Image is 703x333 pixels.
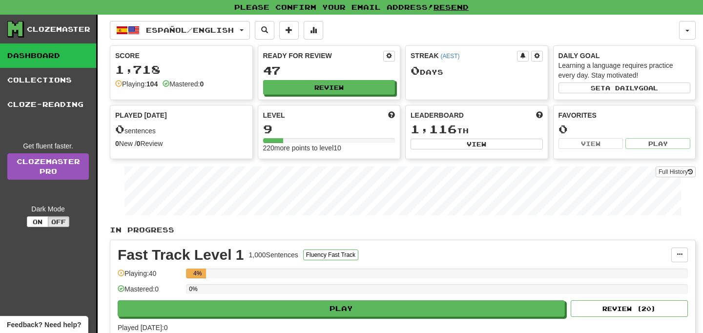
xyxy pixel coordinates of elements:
[263,123,395,135] div: 9
[411,123,543,136] div: th
[411,122,457,136] span: 1,116
[115,79,158,89] div: Playing:
[263,64,395,77] div: 47
[279,21,299,40] button: Add sentence to collection
[571,300,688,317] button: Review (20)
[118,300,565,317] button: Play
[263,80,395,95] button: Review
[115,122,124,136] span: 0
[249,250,298,260] div: 1,000 Sentences
[263,143,395,153] div: 220 more points to level 10
[255,21,274,40] button: Search sentences
[411,51,517,61] div: Streak
[656,166,696,177] button: Full History
[115,51,248,61] div: Score
[558,51,691,61] div: Daily Goal
[163,79,204,89] div: Mastered:
[189,269,206,278] div: 4%
[411,63,420,77] span: 0
[200,80,204,88] strong: 0
[303,250,358,260] button: Fluency Fast Track
[27,24,90,34] div: Clozemaster
[558,123,691,135] div: 0
[434,3,469,11] a: Resend
[118,284,181,300] div: Mastered: 0
[411,64,543,77] div: Day s
[411,139,543,149] button: View
[605,84,639,91] span: a daily
[137,140,141,147] strong: 0
[118,248,244,262] div: Fast Track Level 1
[7,153,89,180] a: ClozemasterPro
[115,139,248,148] div: New / Review
[558,83,691,93] button: Seta dailygoal
[7,204,89,214] div: Dark Mode
[48,216,69,227] button: Off
[263,51,384,61] div: Ready for Review
[7,141,89,151] div: Get fluent faster.
[536,110,543,120] span: This week in points, UTC
[7,320,81,330] span: Open feedback widget
[558,138,623,149] button: View
[110,21,250,40] button: Español/English
[115,110,167,120] span: Played [DATE]
[625,138,690,149] button: Play
[388,110,395,120] span: Score more points to level up
[110,225,696,235] p: In Progress
[440,53,459,60] a: (AEST)
[558,61,691,80] div: Learning a language requires practice every day. Stay motivated!
[27,216,48,227] button: On
[146,80,158,88] strong: 104
[115,140,119,147] strong: 0
[558,110,691,120] div: Favorites
[118,269,181,285] div: Playing: 40
[118,324,167,332] span: Played [DATE]: 0
[115,123,248,136] div: sentences
[304,21,323,40] button: More stats
[411,110,464,120] span: Leaderboard
[263,110,285,120] span: Level
[115,63,248,76] div: 1,718
[146,26,234,34] span: Español / English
